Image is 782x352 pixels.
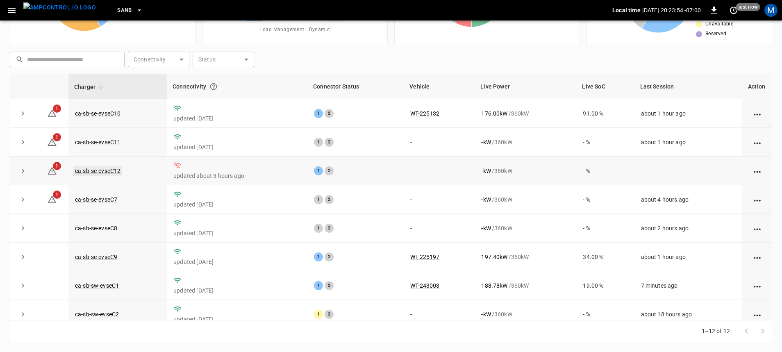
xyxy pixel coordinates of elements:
[173,172,301,180] p: updated about 3 hours ago
[576,185,634,214] td: - %
[325,252,334,261] div: 2
[736,3,760,11] span: just now
[173,200,301,209] p: updated [DATE]
[173,286,301,295] p: updated [DATE]
[404,300,475,329] td: -
[114,2,146,18] button: SanB
[53,104,61,113] span: 1
[17,193,29,206] button: expand row
[481,253,507,261] p: 197.40 kW
[752,138,762,146] div: action cell options
[74,82,106,92] span: Charger
[173,229,301,237] p: updated [DATE]
[73,166,122,176] a: ca-sb-se-evseC12
[576,99,634,128] td: 91.00 %
[475,74,576,99] th: Live Power
[47,167,57,174] a: 1
[634,128,742,157] td: about 1 hour ago
[410,254,439,260] a: WT-225197
[481,195,491,204] p: - kW
[75,254,117,260] a: ca-sb-se-evseC9
[404,185,475,214] td: -
[404,128,475,157] td: -
[117,6,132,15] span: SanB
[47,109,57,116] a: 1
[325,224,334,233] div: 2
[634,185,742,214] td: about 4 hours ago
[53,133,61,141] span: 1
[325,310,334,319] div: 2
[314,252,323,261] div: 1
[752,253,762,261] div: action cell options
[325,109,334,118] div: 2
[314,310,323,319] div: 1
[325,138,334,147] div: 2
[17,136,29,148] button: expand row
[75,196,117,203] a: ca-sb-se-evseC7
[47,138,57,145] a: 1
[576,243,634,271] td: 34.00 %
[481,109,570,118] div: / 360 kW
[752,195,762,204] div: action cell options
[17,222,29,234] button: expand row
[173,258,301,266] p: updated [DATE]
[705,30,726,38] span: Reserved
[23,2,96,13] img: ampcontrol.io logo
[705,20,733,28] span: Unavailable
[17,165,29,177] button: expand row
[576,74,634,99] th: Live SoC
[173,143,301,151] p: updated [DATE]
[173,114,301,123] p: updated [DATE]
[576,128,634,157] td: - %
[481,109,507,118] p: 176.00 kW
[752,310,762,318] div: action cell options
[481,310,491,318] p: - kW
[481,195,570,204] div: / 360 kW
[404,74,475,99] th: Vehicle
[410,282,439,289] a: WT-243003
[634,99,742,128] td: about 1 hour ago
[742,74,772,99] th: Action
[75,225,117,232] a: ca-sb-se-evseC8
[752,224,762,232] div: action cell options
[481,282,507,290] p: 188.78 kW
[576,271,634,300] td: 19.00 %
[634,271,742,300] td: 7 minutes ago
[173,315,301,323] p: updated [DATE]
[727,4,740,17] button: set refresh interval
[410,110,439,117] a: WT-225132
[404,157,475,185] td: -
[75,311,119,318] a: ca-sb-sw-evseC2
[404,214,475,243] td: -
[481,167,570,175] div: / 360 kW
[75,110,120,117] a: ca-sb-se-evseC10
[17,279,29,292] button: expand row
[752,167,762,175] div: action cell options
[481,224,491,232] p: - kW
[481,310,570,318] div: / 360 kW
[47,196,57,202] a: 1
[314,138,323,147] div: 1
[752,282,762,290] div: action cell options
[576,300,634,329] td: - %
[173,79,302,94] div: Connectivity
[634,300,742,329] td: about 18 hours ago
[314,281,323,290] div: 1
[481,253,570,261] div: / 360 kW
[634,157,742,185] td: -
[481,224,570,232] div: / 360 kW
[325,166,334,175] div: 2
[764,4,777,17] div: profile-icon
[481,138,491,146] p: - kW
[260,26,330,34] span: Load Management = Dynamic
[17,251,29,263] button: expand row
[634,243,742,271] td: about 1 hour ago
[206,79,221,94] button: Connection between the charger and our software.
[576,157,634,185] td: - %
[17,308,29,320] button: expand row
[314,166,323,175] div: 1
[634,214,742,243] td: about 2 hours ago
[314,109,323,118] div: 1
[314,224,323,233] div: 1
[642,6,701,14] p: [DATE] 20:23:54 -07:00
